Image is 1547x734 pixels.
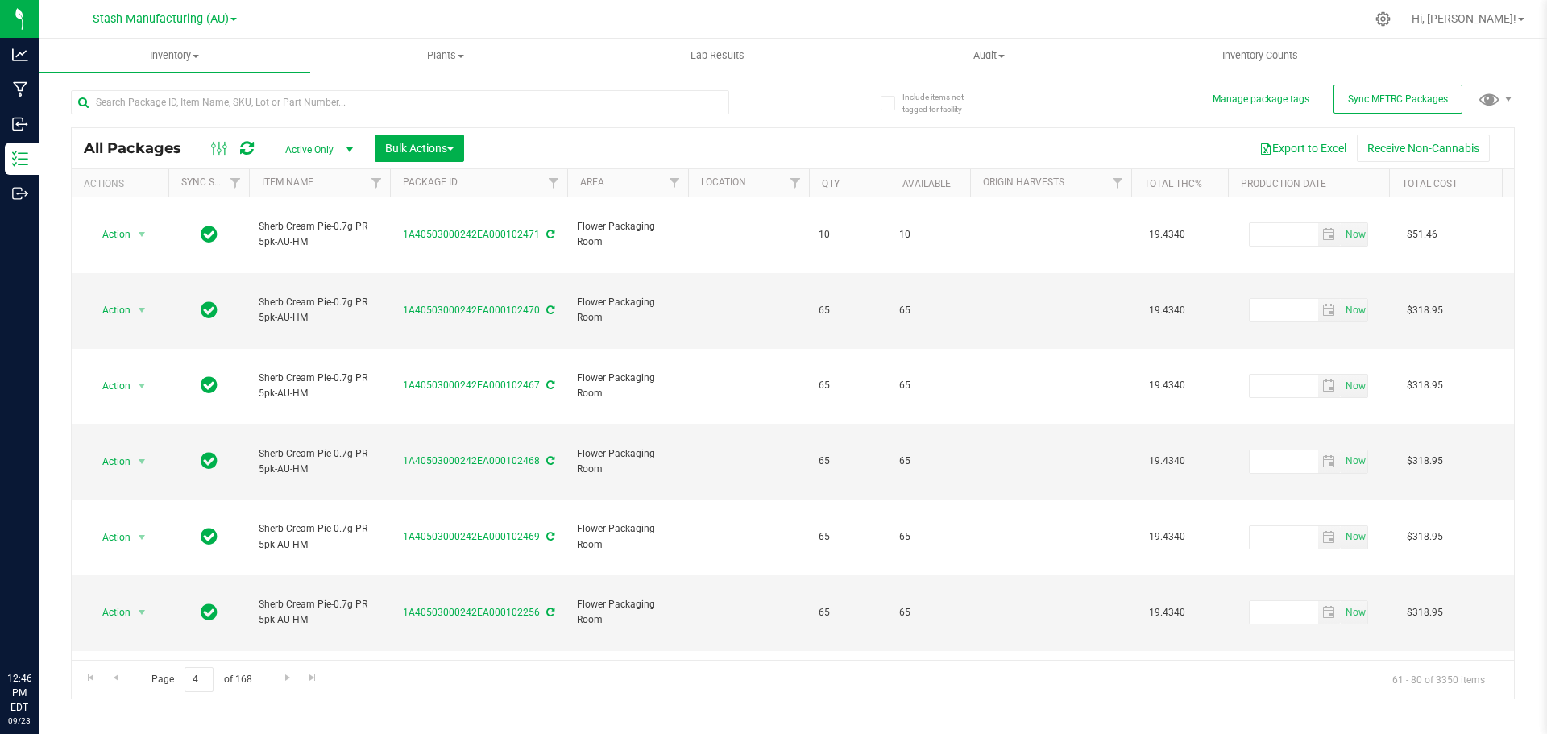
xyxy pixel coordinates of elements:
[1241,178,1326,189] a: Production Date
[544,531,554,542] span: Sync from Compliance System
[1341,223,1367,246] span: select
[48,603,67,622] iframe: Resource center unread badge
[185,667,214,692] input: 4
[88,375,131,397] span: Action
[403,531,540,542] a: 1A40503000242EA000102469
[132,450,152,473] span: select
[544,455,554,467] span: Sync from Compliance System
[1141,374,1193,397] span: 19.4340
[403,379,540,391] a: 1A40503000242EA000102467
[819,454,880,469] span: 65
[403,455,540,467] a: 1A40503000242EA000102468
[899,303,960,318] span: 65
[1141,601,1193,624] span: 19.4340
[1342,450,1369,473] span: Set Current date
[104,667,127,689] a: Go to the previous page
[854,48,1124,63] span: Audit
[84,139,197,157] span: All Packages
[577,521,678,552] span: Flower Packaging Room
[899,605,960,620] span: 65
[363,169,390,197] a: Filter
[1318,526,1342,549] span: select
[310,39,582,73] a: Plants
[201,299,218,321] span: In Sync
[12,151,28,167] inline-svg: Inventory
[71,90,729,114] input: Search Package ID, Item Name, SKU, Lot or Part Number...
[544,607,554,618] span: Sync from Compliance System
[201,450,218,472] span: In Sync
[580,176,604,188] a: Area
[853,39,1125,73] a: Audit
[12,185,28,201] inline-svg: Outbound
[403,305,540,316] a: 1A40503000242EA000102470
[375,135,464,162] button: Bulk Actions
[201,525,218,548] span: In Sync
[1342,375,1369,398] span: Set Current date
[819,605,880,620] span: 65
[88,450,131,473] span: Action
[1318,450,1342,473] span: select
[1341,375,1367,397] span: select
[259,597,380,628] span: Sherb Cream Pie-0.7g PR 5pk-AU-HM
[577,371,678,401] span: Flower Packaging Room
[39,39,310,73] a: Inventory
[544,379,554,391] span: Sync from Compliance System
[1379,667,1498,691] span: 61 - 80 of 3350 items
[88,526,131,549] span: Action
[259,219,380,250] span: Sherb Cream Pie-0.7g PR 5pk-AU-HM
[403,607,540,618] a: 1A40503000242EA000102256
[138,667,265,692] span: Page of 168
[132,375,152,397] span: select
[983,176,1064,188] a: Origin Harvests
[259,446,380,477] span: Sherb Cream Pie-0.7g PR 5pk-AU-HM
[1342,299,1369,322] span: Set Current date
[39,48,310,63] span: Inventory
[1318,375,1342,397] span: select
[902,91,983,115] span: Include items not tagged for facility
[1125,39,1396,73] a: Inventory Counts
[201,374,218,396] span: In Sync
[1141,299,1193,322] span: 19.4340
[701,176,746,188] a: Location
[12,47,28,63] inline-svg: Analytics
[899,529,960,545] span: 65
[259,521,380,552] span: Sherb Cream Pie-0.7g PR 5pk-AU-HM
[132,299,152,321] span: select
[222,169,249,197] a: Filter
[782,169,809,197] a: Filter
[1141,223,1193,247] span: 19.4340
[899,454,960,469] span: 65
[16,605,64,653] iframe: Resource center
[1412,12,1516,25] span: Hi, [PERSON_NAME]!
[403,229,540,240] a: 1A40503000242EA000102471
[669,48,766,63] span: Lab Results
[12,81,28,97] inline-svg: Manufacturing
[12,116,28,132] inline-svg: Inbound
[132,526,152,549] span: select
[1399,450,1451,473] span: $318.95
[259,295,380,326] span: Sherb Cream Pie-0.7g PR 5pk-AU-HM
[819,378,880,393] span: 65
[1144,178,1202,189] a: Total THC%
[1249,135,1357,162] button: Export to Excel
[88,223,131,246] span: Action
[819,227,880,243] span: 10
[577,446,678,477] span: Flower Packaging Room
[88,601,131,624] span: Action
[1341,601,1367,624] span: select
[1342,223,1369,247] span: Set Current date
[822,178,840,189] a: Qty
[262,176,313,188] a: Item Name
[819,529,880,545] span: 65
[1357,135,1490,162] button: Receive Non-Cannabis
[1342,601,1369,624] span: Set Current date
[1402,178,1458,189] a: Total Cost
[1399,525,1451,549] span: $318.95
[93,12,229,26] span: Stash Manufacturing (AU)
[544,229,554,240] span: Sync from Compliance System
[577,219,678,250] span: Flower Packaging Room
[1141,525,1193,549] span: 19.4340
[582,39,853,73] a: Lab Results
[819,303,880,318] span: 65
[1399,601,1451,624] span: $318.95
